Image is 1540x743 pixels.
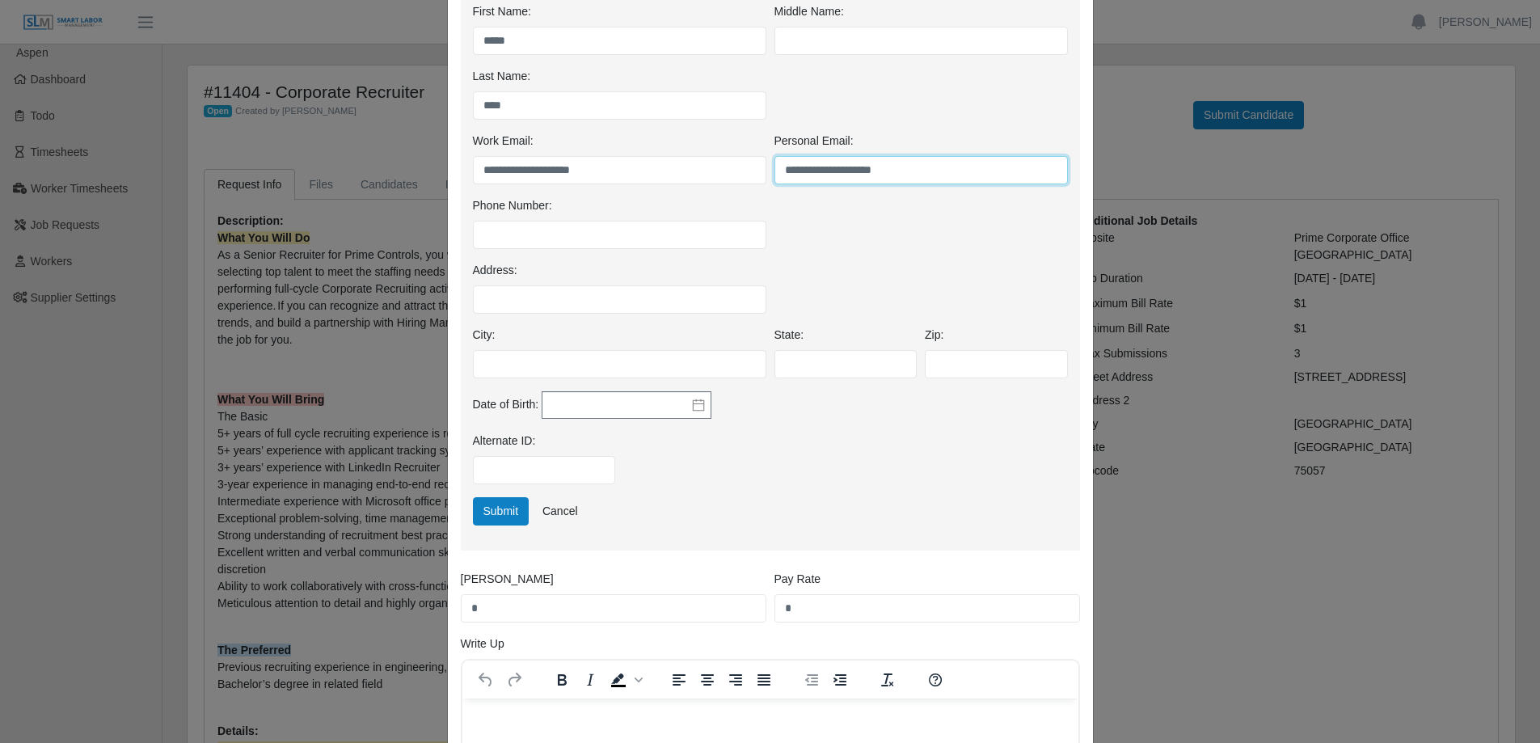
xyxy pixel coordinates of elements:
[774,133,854,150] label: Personal Email:
[774,571,821,588] label: Pay Rate
[750,669,778,691] button: Justify
[605,669,645,691] div: Background color Black
[774,327,804,344] label: State:
[826,669,854,691] button: Increase indent
[473,327,496,344] label: City:
[798,669,825,691] button: Decrease indent
[461,571,554,588] label: [PERSON_NAME]
[461,635,504,652] label: Write Up
[548,669,576,691] button: Bold
[532,497,589,526] a: Cancel
[500,669,528,691] button: Redo
[472,669,500,691] button: Undo
[694,669,721,691] button: Align center
[874,669,901,691] button: Clear formatting
[925,327,943,344] label: Zip:
[473,396,539,413] label: Date of Birth:
[473,197,552,214] label: Phone Number:
[473,133,534,150] label: Work Email:
[473,433,536,450] label: Alternate ID:
[576,669,604,691] button: Italic
[473,497,530,526] button: Submit
[473,68,531,85] label: Last Name:
[665,669,693,691] button: Align left
[13,13,603,31] body: Rich Text Area. Press ALT-0 for help.
[722,669,749,691] button: Align right
[473,262,517,279] label: Address:
[922,669,949,691] button: Help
